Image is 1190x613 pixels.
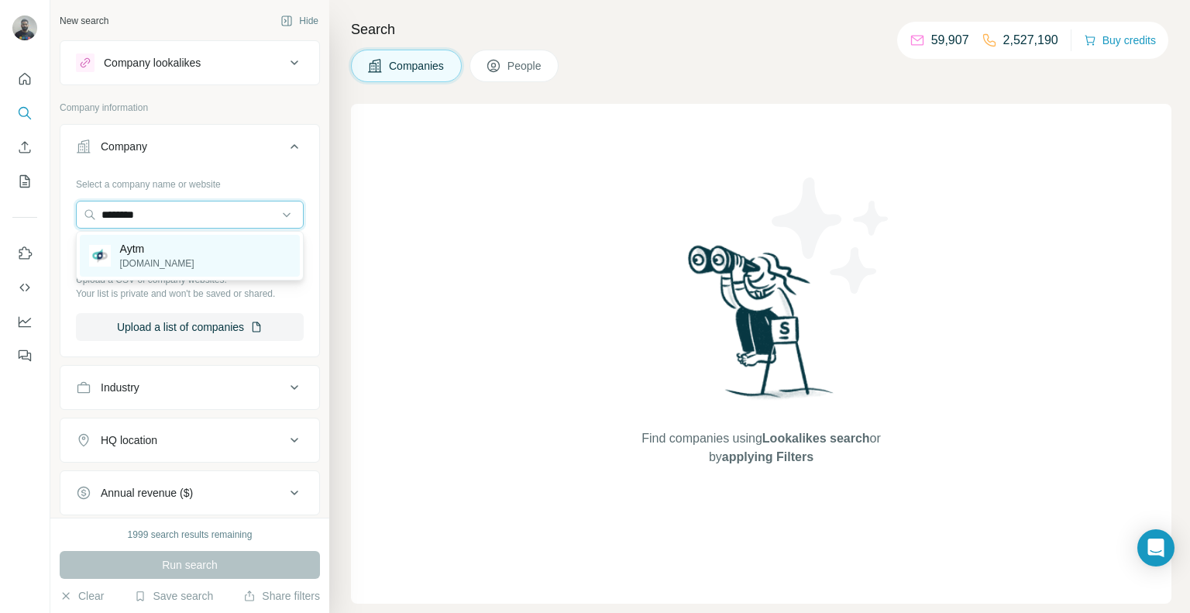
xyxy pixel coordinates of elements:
[12,239,37,267] button: Use Surfe on LinkedIn
[101,139,147,154] div: Company
[762,432,870,445] span: Lookalikes search
[120,241,194,257] p: Aytm
[681,241,842,414] img: Surfe Illustration - Woman searching with binoculars
[351,19,1171,40] h4: Search
[128,528,253,542] div: 1999 search results remaining
[1084,29,1156,51] button: Buy credits
[60,422,319,459] button: HQ location
[101,380,139,395] div: Industry
[134,588,213,604] button: Save search
[60,44,319,81] button: Company lookalikes
[12,308,37,336] button: Dashboard
[931,31,969,50] p: 59,907
[120,257,194,270] p: [DOMAIN_NAME]
[12,133,37,161] button: Enrich CSV
[637,429,885,467] span: Find companies using or by
[12,167,37,195] button: My lists
[762,166,901,305] img: Surfe Illustration - Stars
[389,58,445,74] span: Companies
[60,101,320,115] p: Company information
[12,342,37,370] button: Feedback
[12,274,37,301] button: Use Surfe API
[12,65,37,93] button: Quick start
[60,14,108,28] div: New search
[60,369,319,406] button: Industry
[101,432,157,448] div: HQ location
[76,287,304,301] p: Your list is private and won't be saved or shared.
[1003,31,1058,50] p: 2,527,190
[12,99,37,127] button: Search
[1137,529,1175,567] div: Open Intercom Messenger
[722,450,813,463] span: applying Filters
[270,9,329,33] button: Hide
[60,474,319,511] button: Annual revenue ($)
[243,588,320,604] button: Share filters
[104,55,201,71] div: Company lookalikes
[60,128,319,171] button: Company
[12,15,37,40] img: Avatar
[60,588,104,604] button: Clear
[101,485,193,501] div: Annual revenue ($)
[76,171,304,191] div: Select a company name or website
[76,313,304,341] button: Upload a list of companies
[507,58,543,74] span: People
[89,245,111,267] img: Aytm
